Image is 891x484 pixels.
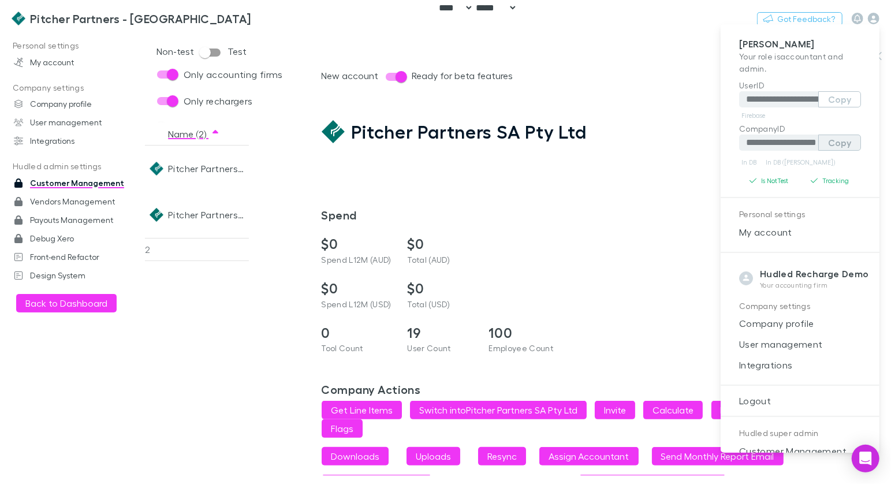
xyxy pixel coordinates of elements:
[800,174,862,188] button: Tracking
[818,91,861,107] button: Copy
[739,155,759,169] a: In DB
[730,337,870,351] span: User management
[739,299,861,314] p: Company settings
[818,135,861,151] button: Copy
[739,174,800,188] button: Is NotTest
[730,317,870,330] span: Company profile
[760,268,868,280] strong: Hudled Recharge Demo
[763,155,837,169] a: In DB ([PERSON_NAME])
[760,281,868,290] p: Your accounting firm
[730,444,870,458] span: Customer Management
[739,79,861,91] p: UserID
[739,109,767,122] a: Firebase
[730,358,870,372] span: Integrations
[739,50,861,75] p: Your role is accountant and admin .
[730,394,870,408] span: Logout
[739,426,861,441] p: Hudled super admin
[739,38,861,50] p: [PERSON_NAME]
[730,225,870,239] span: My account
[852,445,879,472] div: Open Intercom Messenger
[739,207,861,222] p: Personal settings
[739,122,861,135] p: CompanyID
